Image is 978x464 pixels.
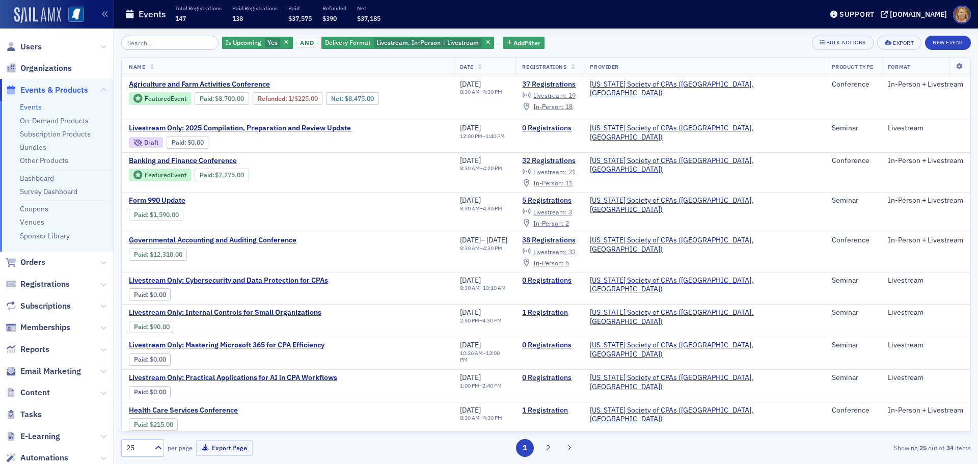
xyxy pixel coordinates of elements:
span: : [172,139,187,146]
time: 8:30 AM [460,284,480,291]
a: Reports [6,344,49,355]
a: 5 Registrations [522,196,576,205]
a: Subscriptions [6,301,71,312]
span: [DATE] [460,196,481,205]
div: – [460,415,502,421]
span: Mississippi Society of CPAs (Ridgeland, MS) [590,156,817,174]
time: 1:00 PM [460,382,479,389]
div: Livestream, In-Person + Livestream [321,37,494,49]
div: Paid: 0 - $0 [129,386,171,398]
div: Paid: 0 - $0 [129,353,171,366]
a: On-Demand Products [20,116,89,125]
div: Seminar [832,373,874,383]
button: AddFilter [503,37,545,49]
a: Email Marketing [6,366,81,377]
div: Livestream [888,373,963,383]
a: [US_STATE] Society of CPAs ([GEOGRAPHIC_DATA], [GEOGRAPHIC_DATA]) [590,236,817,254]
span: Mississippi Society of CPAs (Ridgeland, MS) [590,80,817,98]
span: Mississippi Society of CPAs (Ridgeland, MS) [590,236,817,254]
a: Organizations [6,63,72,74]
span: Profile [953,6,971,23]
a: Livestream: 19 [522,92,575,100]
div: – [460,383,502,389]
span: $8,700.00 [215,95,244,102]
span: Content [20,387,50,398]
span: : [134,323,150,331]
div: Net: $847500 [326,92,378,104]
span: 6 [565,259,569,267]
div: In-Person + Livestream [888,156,963,166]
time: 10:20 AM [460,349,483,357]
span: 2 [565,219,569,227]
span: In-Person : [533,259,564,267]
a: SailAMX [14,7,61,23]
span: Mississippi Society of CPAs (Ridgeland, MS) [590,406,817,424]
span: Users [20,41,42,52]
a: 0 Registrations [522,373,576,383]
span: Livestream Only: 2025 Compilation, Preparation and Review Update [129,124,351,133]
img: SailAMX [68,7,84,22]
a: Survey Dashboard [20,187,77,196]
div: Conference [832,406,874,415]
div: – [460,285,506,291]
div: Conference [832,236,874,245]
span: and [297,39,317,47]
a: [US_STATE] Society of CPAs ([GEOGRAPHIC_DATA], [GEOGRAPHIC_DATA]) [590,276,817,294]
span: [DATE] [460,123,481,132]
div: Draft [129,137,163,148]
p: Paid [288,5,312,12]
span: 11 [565,179,573,187]
span: 32 [568,248,576,256]
a: Livestream: 21 [522,168,575,176]
time: 12:00 PM [460,349,500,363]
a: 1 Registration [522,308,576,317]
span: Mississippi Society of CPAs (Ridgeland, MS) [590,308,817,326]
span: : [200,171,215,179]
div: – [460,245,508,252]
a: 0 Registrations [522,276,576,285]
div: Conference [832,80,874,89]
div: Seminar [832,196,874,205]
div: Seminar [832,341,874,350]
div: Refunded: 38 - $870000 [253,92,322,104]
a: Events & Products [6,85,88,96]
span: : [134,421,150,428]
span: $0.00 [150,356,166,363]
div: In-Person + Livestream [888,196,963,205]
h1: Events [139,8,166,20]
span: Livestream Only: Practical Applications for AI in CPA Workflows [129,373,337,383]
span: Livestream : [533,168,567,176]
span: 3 [568,208,572,216]
a: [US_STATE] Society of CPAs ([GEOGRAPHIC_DATA], [GEOGRAPHIC_DATA]) [590,406,817,424]
a: Paid [134,356,147,363]
div: Paid: 0 - $0 [167,137,208,149]
button: Bulk Actions [812,36,874,50]
div: Featured Event [129,169,191,181]
div: – [460,205,502,212]
span: Mississippi Society of CPAs (Ridgeland, MS) [590,276,817,294]
span: $0.00 [150,388,166,396]
a: View Homepage [61,7,84,24]
span: $0.00 [187,139,204,146]
div: Paid: 0 - $0 [129,288,171,301]
a: Tasks [6,409,42,420]
span: 18 [565,102,573,111]
input: Search… [121,36,219,50]
span: : [134,251,150,258]
span: Registrations [522,63,566,70]
a: Paid [134,388,147,396]
span: Agriculture and Farm Activities Conference [129,80,300,89]
a: Automations [6,452,68,463]
time: 4:30 PM [482,317,502,324]
a: Subscription Products [20,129,91,139]
time: 8:30 AM [460,205,480,212]
span: Health Care Services Conference [129,406,300,415]
div: Showing out of items [695,443,971,452]
button: 2 [539,439,557,457]
time: 4:30 PM [483,414,502,421]
a: Events [20,102,42,112]
a: Dashboard [20,174,54,183]
span: Registrations [20,279,70,290]
span: 19 [568,91,576,99]
span: Mississippi Society of CPAs (Ridgeland, MS) [590,373,817,391]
